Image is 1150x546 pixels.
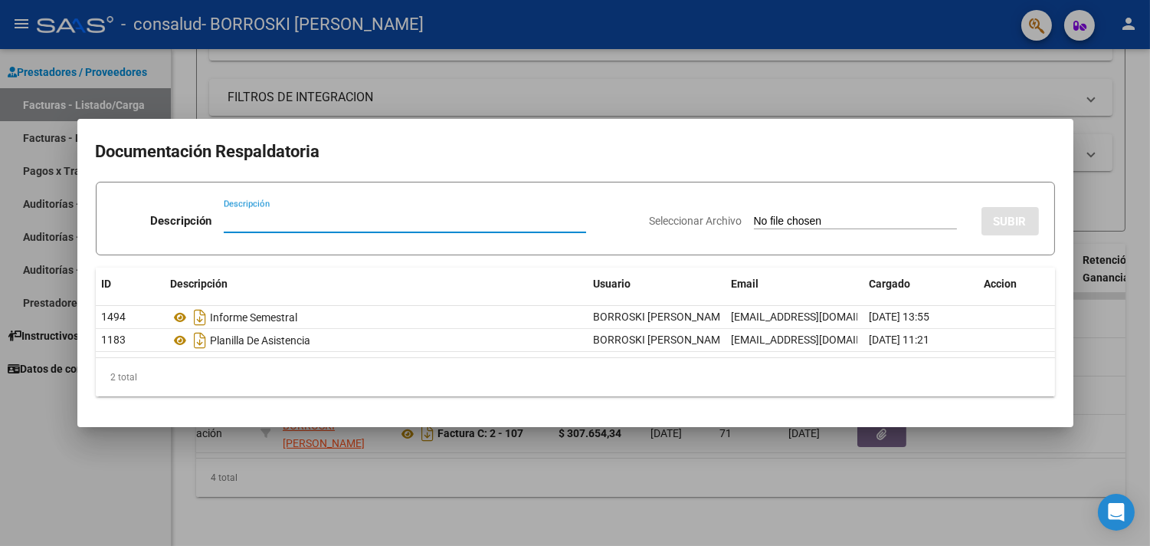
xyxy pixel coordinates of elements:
[171,305,582,330] div: Informe Semestral
[732,278,759,290] span: Email
[650,215,742,227] span: Seleccionar Archivo
[594,311,730,323] span: BORROSKI [PERSON_NAME]
[870,278,911,290] span: Cargado
[981,207,1039,235] button: SUBIR
[102,334,126,346] span: 1183
[96,137,1055,166] h2: Documentación Respaldatoria
[726,268,863,301] datatable-header-cell: Email
[1098,494,1135,531] div: Open Intercom Messenger
[994,215,1027,229] span: SUBIR
[171,278,228,290] span: Descripción
[588,268,726,301] datatable-header-cell: Usuario
[870,311,930,323] span: [DATE] 13:55
[594,334,730,346] span: BORROSKI [PERSON_NAME]
[102,278,112,290] span: ID
[870,334,930,346] span: [DATE] 11:21
[96,268,165,301] datatable-header-cell: ID
[191,305,211,330] i: Descargar documento
[191,328,211,353] i: Descargar documento
[165,268,588,301] datatable-header-cell: Descripción
[150,212,211,230] p: Descripción
[96,358,1055,396] div: 2 total
[732,311,902,323] span: [EMAIL_ADDRESS][DOMAIN_NAME]
[863,268,978,301] datatable-header-cell: Cargado
[732,334,902,346] span: [EMAIL_ADDRESS][DOMAIN_NAME]
[594,278,631,290] span: Usuario
[102,311,126,323] span: 1494
[171,328,582,353] div: Planilla De Asistencia
[978,268,1055,301] datatable-header-cell: Accion
[985,278,1017,290] span: Accion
